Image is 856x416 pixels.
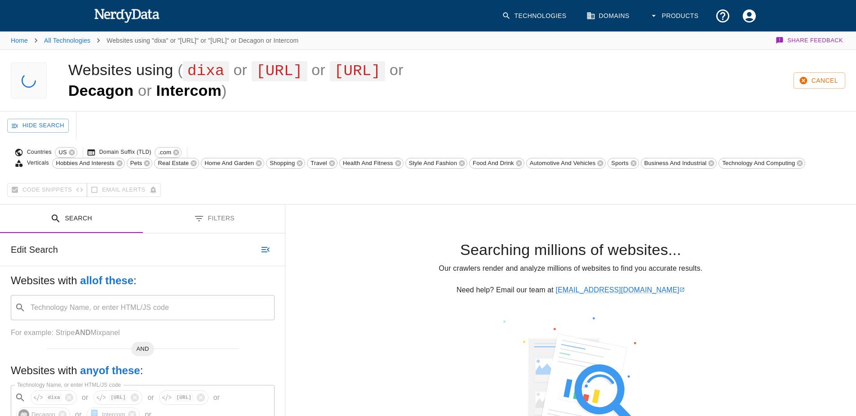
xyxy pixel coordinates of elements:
[608,158,639,169] div: Sports
[156,82,222,99] span: Intercom
[252,61,307,81] span: [URL]
[641,158,717,169] div: Business And Industrial
[68,82,133,99] span: Decagon
[340,159,396,168] span: Health And Fitness
[811,352,845,386] iframe: Drift Widget Chat Controller
[133,82,156,99] span: or
[330,61,386,81] span: [URL]
[11,273,275,288] h5: Websites with :
[794,72,845,89] button: Cancel
[11,31,298,49] nav: breadcrumb
[17,381,121,389] label: Technology Name, or enter HTML/JS code
[106,36,298,45] p: Websites using "dixa" or "[URL]" or "[URL]" or Decagon or Intercom
[307,158,337,169] div: Travel
[405,158,467,169] div: Style And Fashion
[144,392,158,403] p: or
[154,158,199,169] div: Real Estate
[11,242,58,257] h6: Edit Search
[641,159,710,168] span: Business And Industrial
[201,158,264,169] div: Home And Garden
[127,158,153,169] div: Pets
[307,159,330,168] span: Travel
[644,3,706,29] button: Products
[300,241,842,259] h4: Searching millions of websites...
[710,3,736,29] button: Support and Documentation
[526,158,606,169] div: Automotive And Vehicles
[80,364,140,376] b: any of these
[27,148,55,157] span: Countries
[608,159,631,168] span: Sports
[183,61,229,81] span: dixa
[527,159,599,168] span: Automotive And Vehicles
[300,263,842,295] p: Our crawlers render and analyze millions of websites to find you accurate results. Need help? Ema...
[406,159,460,168] span: Style And Fashion
[177,61,183,78] span: (
[11,37,28,44] a: Home
[80,274,133,286] b: all of these
[55,148,70,157] span: US
[99,148,155,157] span: Domain Suffix (TLD)
[11,327,275,338] p: For example: Stripe Mixpanel
[44,37,90,44] a: All Technologies
[27,159,52,168] span: Verticals
[210,392,224,403] p: or
[78,392,92,403] p: or
[339,158,404,169] div: Health And Fitness
[68,61,404,99] h1: Websites using
[52,158,124,169] div: Hobbies And Interests
[55,147,77,158] div: US
[155,159,192,168] span: Real Estate
[155,148,174,157] span: .com
[222,82,227,99] span: )
[385,61,403,78] span: or
[127,159,146,168] span: Pets
[266,159,298,168] span: Shopping
[497,3,574,29] a: Technologies
[155,147,182,158] div: .com
[143,205,286,233] button: Filters
[469,158,524,169] div: Food And Drink
[719,159,798,168] span: Technology And Computing
[94,6,160,24] img: NerdyData.com
[719,158,805,169] div: Technology And Computing
[7,119,69,133] button: Hide Search
[581,3,637,29] a: Domains
[470,159,517,168] span: Food And Drink
[53,159,117,168] span: Hobbies And Interests
[201,159,257,168] span: Home And Garden
[229,61,252,78] span: or
[774,31,845,49] button: Share Feedback
[75,329,90,336] b: AND
[266,158,305,169] div: Shopping
[736,3,763,29] button: Account Settings
[307,61,330,78] span: or
[556,286,685,294] a: [EMAIL_ADDRESS][DOMAIN_NAME]
[131,344,155,353] span: AND
[11,363,275,378] h5: Websites with :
